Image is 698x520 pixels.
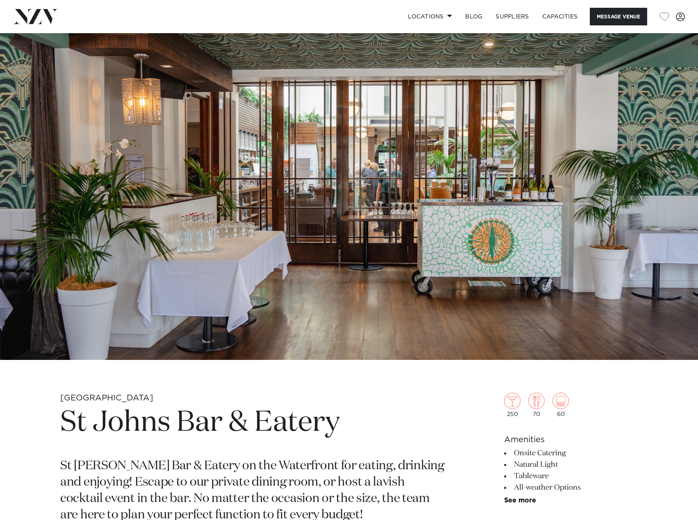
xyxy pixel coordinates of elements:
[552,393,569,417] div: 60
[401,8,459,25] a: Locations
[504,448,638,459] li: Onsite Catering
[528,393,545,417] div: 70
[504,393,521,417] div: 250
[60,394,153,402] small: [GEOGRAPHIC_DATA]
[590,8,647,25] button: Message Venue
[60,404,446,442] h1: St Johns Bar & Eatery
[552,393,569,409] img: theatre.png
[528,393,545,409] img: dining.png
[504,393,521,409] img: cocktail.png
[489,8,535,25] a: SUPPLIERS
[459,8,489,25] a: BLOG
[504,470,638,482] li: Tableware
[536,8,584,25] a: Capacities
[13,9,58,24] img: nzv-logo.png
[504,459,638,470] li: Natural Light
[504,434,638,446] h6: Amenities
[504,482,638,493] li: All-weather Options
